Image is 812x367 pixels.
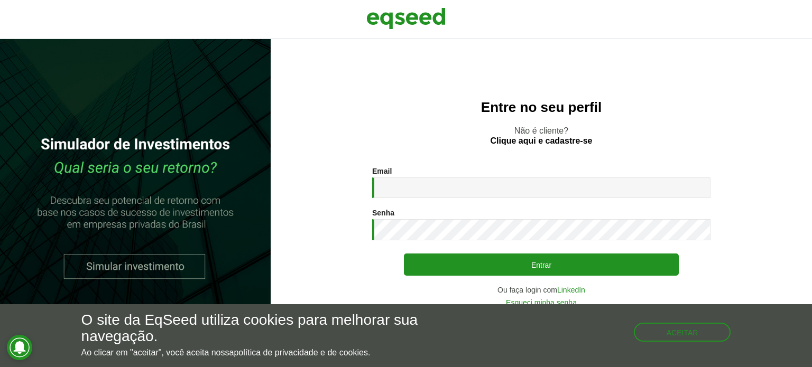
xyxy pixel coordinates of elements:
[634,323,731,342] button: Aceitar
[81,312,471,345] h5: O site da EqSeed utiliza cookies para melhorar sua navegação.
[506,299,577,306] a: Esqueci minha senha
[234,349,368,357] a: política de privacidade e de cookies
[557,286,585,294] a: LinkedIn
[81,347,471,357] p: Ao clicar em "aceitar", você aceita nossa .
[372,167,392,175] label: Email
[292,126,791,146] p: Não é cliente?
[372,209,394,217] label: Senha
[372,286,710,294] div: Ou faça login com
[404,253,679,276] button: Entrar
[366,5,446,32] img: EqSeed Logo
[292,100,791,115] h2: Entre no seu perfil
[491,137,593,145] a: Clique aqui e cadastre-se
